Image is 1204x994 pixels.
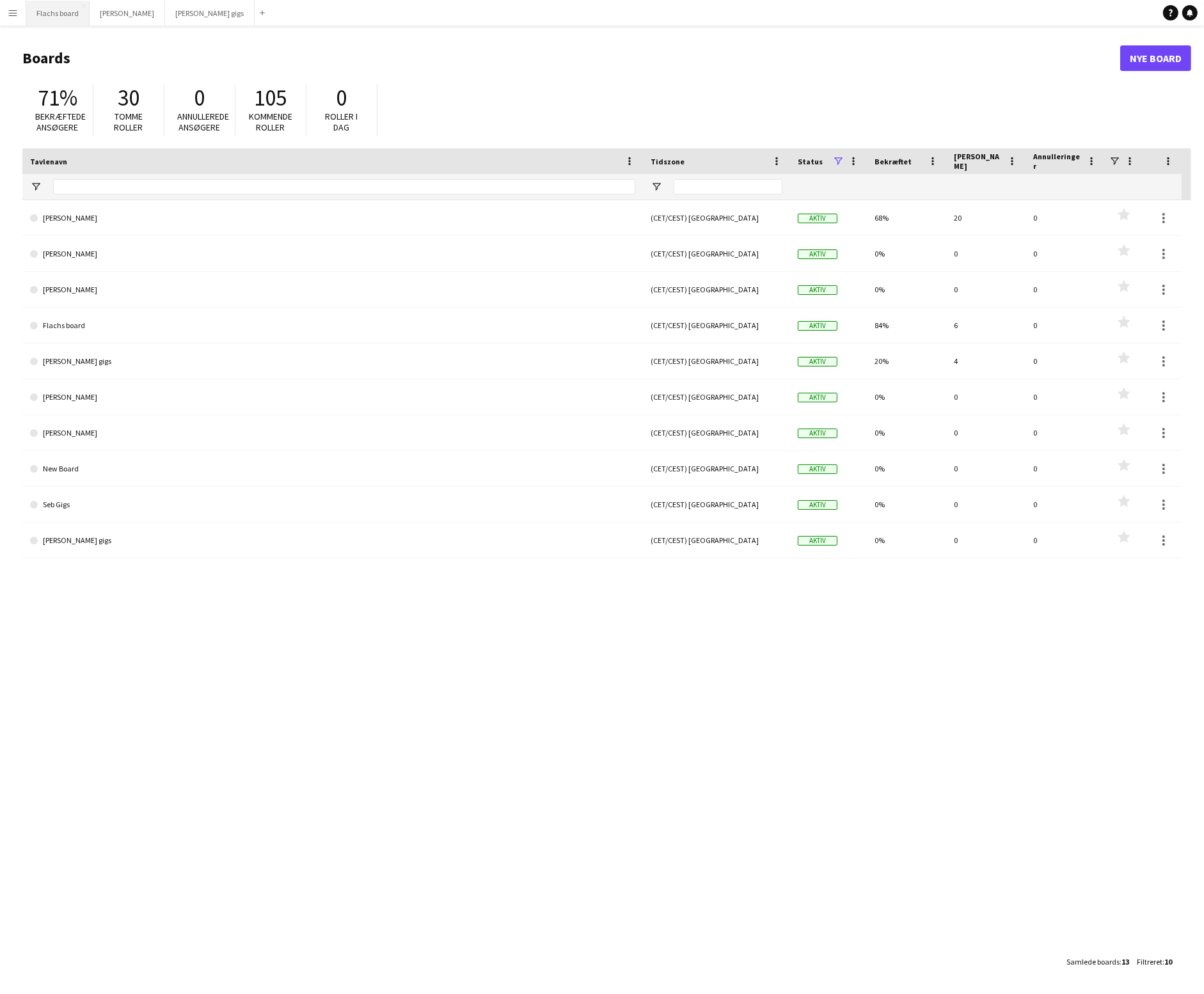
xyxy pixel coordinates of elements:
[115,111,143,133] span: Tomme roller
[1033,152,1082,171] span: Annulleringer
[30,157,67,166] span: Tavlenavn
[35,111,86,133] span: Bekræftede ansøgere
[1137,957,1162,966] span: Filtreret
[798,536,837,546] span: Aktiv
[1026,343,1105,379] div: 0
[22,49,1120,68] h1: Boards
[798,214,837,223] span: Aktiv
[798,321,837,331] span: Aktiv
[30,415,635,451] a: [PERSON_NAME]
[946,272,1026,307] div: 0
[30,272,635,308] a: [PERSON_NAME]
[643,308,790,343] div: (CET/CEST) [GEOGRAPHIC_DATA]
[165,1,255,26] button: [PERSON_NAME] gigs
[798,157,823,166] span: Status
[1026,200,1105,235] div: 0
[118,84,139,112] span: 30
[867,487,946,522] div: 0%
[798,357,837,367] span: Aktiv
[643,451,790,486] div: (CET/CEST) [GEOGRAPHIC_DATA]
[954,152,1002,171] span: [PERSON_NAME]
[867,523,946,558] div: 0%
[946,200,1026,235] div: 20
[643,379,790,414] div: (CET/CEST) [GEOGRAPHIC_DATA]
[26,1,90,26] button: Flachs board
[946,487,1026,522] div: 0
[30,181,42,193] button: Åbn Filtermenu
[1137,949,1172,974] div: :
[867,272,946,307] div: 0%
[798,429,837,438] span: Aktiv
[946,451,1026,486] div: 0
[30,200,635,236] a: [PERSON_NAME]
[1026,451,1105,486] div: 0
[1120,45,1191,71] a: Nye Board
[38,84,77,112] span: 71%
[30,308,635,343] a: Flachs board
[867,415,946,450] div: 0%
[249,111,292,133] span: Kommende roller
[643,272,790,307] div: (CET/CEST) [GEOGRAPHIC_DATA]
[1121,957,1129,966] span: 13
[1026,308,1105,343] div: 0
[643,343,790,379] div: (CET/CEST) [GEOGRAPHIC_DATA]
[643,200,790,235] div: (CET/CEST) [GEOGRAPHIC_DATA]
[946,379,1026,414] div: 0
[643,415,790,450] div: (CET/CEST) [GEOGRAPHIC_DATA]
[867,236,946,271] div: 0%
[798,464,837,474] span: Aktiv
[53,179,635,194] input: Tavlenavn Filter Input
[651,157,685,166] span: Tidszone
[798,393,837,402] span: Aktiv
[674,179,782,194] input: Tidszone Filter Input
[1066,949,1129,974] div: :
[867,379,946,414] div: 0%
[946,415,1026,450] div: 0
[255,84,287,112] span: 105
[30,487,635,523] a: Seb Gigs
[30,523,635,558] a: [PERSON_NAME] gigs
[798,249,837,259] span: Aktiv
[1026,415,1105,450] div: 0
[1026,272,1105,307] div: 0
[798,285,837,295] span: Aktiv
[1026,236,1105,271] div: 0
[1026,487,1105,522] div: 0
[30,236,635,272] a: [PERSON_NAME]
[867,308,946,343] div: 84%
[867,200,946,235] div: 68%
[1164,957,1172,966] span: 10
[798,500,837,510] span: Aktiv
[1026,379,1105,414] div: 0
[337,84,347,112] span: 0
[30,343,635,379] a: [PERSON_NAME] gigs
[90,1,165,26] button: [PERSON_NAME]
[651,181,662,193] button: Åbn Filtermenu
[30,451,635,487] a: New Board
[875,157,912,166] span: Bekræftet
[946,523,1026,558] div: 0
[30,379,635,415] a: [PERSON_NAME]
[643,523,790,558] div: (CET/CEST) [GEOGRAPHIC_DATA]
[946,343,1026,379] div: 4
[1066,957,1120,966] span: Samlede boards
[643,487,790,522] div: (CET/CEST) [GEOGRAPHIC_DATA]
[194,84,205,112] span: 0
[177,111,229,133] span: Annullerede ansøgere
[326,111,358,133] span: Roller i dag
[867,343,946,379] div: 20%
[1026,523,1105,558] div: 0
[643,236,790,271] div: (CET/CEST) [GEOGRAPHIC_DATA]
[867,451,946,486] div: 0%
[946,308,1026,343] div: 6
[946,236,1026,271] div: 0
